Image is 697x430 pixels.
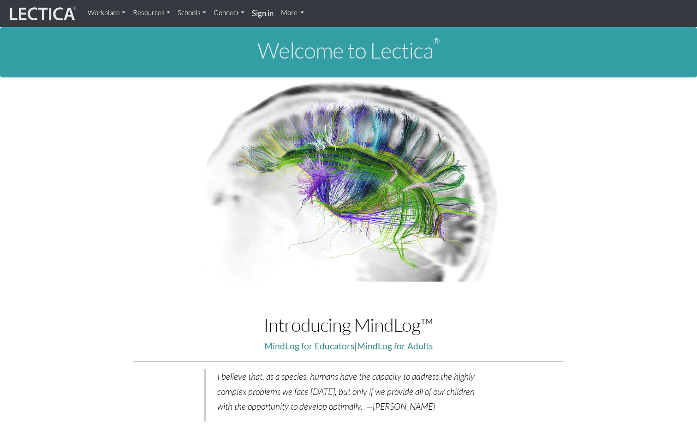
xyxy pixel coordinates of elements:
h1: Introducing MindLog™ [133,315,564,335]
p: | [133,339,564,354]
img: Human Connectome Project Image [195,77,502,282]
a: MindLog for Educators [264,341,354,351]
a: Workplace [84,4,129,22]
a: More [277,4,308,22]
p: I believe that, as a species, humans have the capacity to address the highly complex problems we ... [217,369,482,414]
a: MindLog for Adults [357,341,433,351]
a: Schools [174,4,210,22]
sup: ® [433,36,440,46]
h1: Welcome to Lectica [7,38,690,63]
a: Connect [210,4,248,22]
a: Sign in [248,4,277,24]
strong: Sign in [252,8,274,18]
a: Resources [129,4,174,22]
img: lecticalive [7,5,77,23]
